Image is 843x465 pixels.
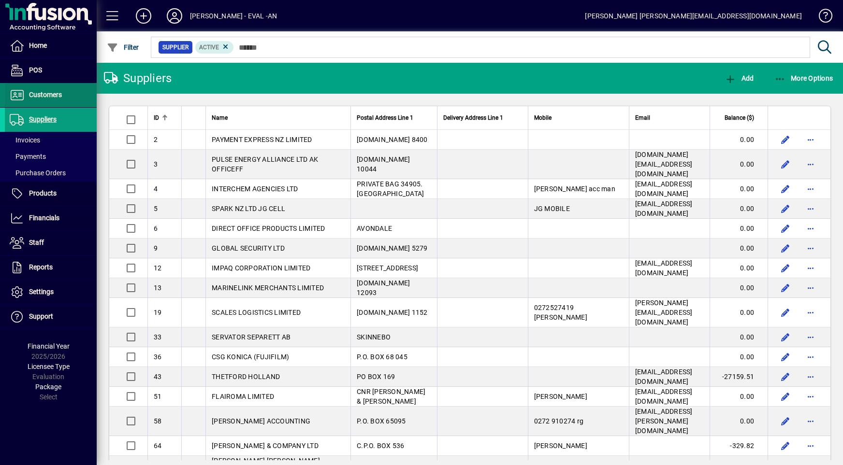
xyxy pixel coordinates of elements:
[29,312,53,320] span: Support
[803,349,818,365] button: More options
[635,368,693,385] span: [EMAIL_ADDRESS][DOMAIN_NAME]
[212,393,274,400] span: FLAIROMA LIMITED
[5,231,97,255] a: Staff
[162,42,189,52] span: Supplier
[212,225,325,232] span: DIRECT OFFICE PRODUCTS LIMITED
[778,240,793,256] button: Edit
[710,347,768,367] td: 0.00
[212,284,324,292] span: MARINELINK MERCHANTS LIMITED
[357,373,395,380] span: PO BOX 169
[104,70,172,86] div: Suppliers
[443,113,503,123] span: Delivery Address Line 1
[29,66,42,74] span: POS
[778,413,793,429] button: Edit
[26,56,34,64] img: tab_domain_overview_orange.svg
[357,309,428,316] span: [DOMAIN_NAME] 1152
[29,91,62,99] span: Customers
[5,83,97,107] a: Customers
[10,169,66,177] span: Purchase Orders
[803,132,818,147] button: More options
[154,333,162,341] span: 33
[585,8,802,24] div: [PERSON_NAME] [PERSON_NAME][EMAIL_ADDRESS][DOMAIN_NAME]
[29,189,57,197] span: Products
[5,255,97,280] a: Reports
[154,113,159,123] span: ID
[534,442,587,450] span: [PERSON_NAME]
[212,309,301,316] span: SCALES LOGISTICS LIMITED
[534,417,584,425] span: 0272 910274 rg
[710,130,768,150] td: 0.00
[534,113,552,123] span: Mobile
[154,205,158,212] span: 5
[357,388,425,405] span: CNR [PERSON_NAME] & [PERSON_NAME]
[154,264,162,272] span: 12
[5,58,97,83] a: POS
[710,367,768,387] td: -27159.51
[5,34,97,58] a: Home
[27,15,47,23] div: v 4.0.25
[357,136,428,143] span: [DOMAIN_NAME] 8400
[635,299,693,326] span: [PERSON_NAME][EMAIL_ADDRESS][DOMAIN_NAME]
[534,113,623,123] div: Mobile
[710,436,768,456] td: -329.82
[35,383,61,391] span: Package
[778,349,793,365] button: Edit
[803,221,818,236] button: More options
[774,74,833,82] span: More Options
[710,258,768,278] td: 0.00
[357,155,410,173] span: [DOMAIN_NAME] 10044
[635,180,693,197] span: [EMAIL_ADDRESS][DOMAIN_NAME]
[778,181,793,197] button: Edit
[212,244,285,252] span: GLOBAL SECURITY LTD
[778,280,793,296] button: Edit
[710,327,768,347] td: 0.00
[357,353,407,361] span: P.O. BOX 68 045
[710,239,768,258] td: 0.00
[25,25,106,33] div: Domain: [DOMAIN_NAME]
[5,182,97,206] a: Products
[357,225,392,232] span: AVONDALE
[725,74,754,82] span: Add
[803,181,818,197] button: More options
[154,225,158,232] span: 6
[772,70,836,87] button: More Options
[29,263,53,271] span: Reports
[212,113,228,123] span: Name
[725,113,754,123] span: Balance ($)
[190,8,277,24] div: [PERSON_NAME] - EVAL -AN
[212,136,312,143] span: PAYMENT EXPRESS NZ LIMITED
[710,179,768,199] td: 0.00
[15,15,23,23] img: logo_orange.svg
[803,438,818,453] button: More options
[5,206,97,230] a: Financials
[5,165,97,181] a: Purchase Orders
[778,438,793,453] button: Edit
[778,156,793,172] button: Edit
[635,113,704,123] div: Email
[357,333,391,341] span: SKINNEBO
[29,115,57,123] span: Suppliers
[29,239,44,246] span: Staff
[357,264,418,272] span: [STREET_ADDRESS]
[803,280,818,296] button: More options
[212,185,298,193] span: INTERCHEM AGENCIES LTD
[635,151,693,178] span: [DOMAIN_NAME][EMAIL_ADDRESS][DOMAIN_NAME]
[212,417,310,425] span: [PERSON_NAME] ACCOUNTING
[154,185,158,193] span: 4
[803,413,818,429] button: More options
[96,56,104,64] img: tab_keywords_by_traffic_grey.svg
[5,305,97,329] a: Support
[28,363,70,370] span: Licensee Type
[710,219,768,239] td: 0.00
[778,201,793,216] button: Edit
[357,279,410,296] span: [DOMAIN_NAME] 12093
[635,200,693,217] span: [EMAIL_ADDRESS][DOMAIN_NAME]
[195,41,234,54] mat-chip: Activation Status: Active
[635,259,693,277] span: [EMAIL_ADDRESS][DOMAIN_NAME]
[710,387,768,407] td: 0.00
[710,199,768,219] td: 0.00
[10,153,46,160] span: Payments
[716,113,763,123] div: Balance ($)
[812,2,831,33] a: Knowledge Base
[534,205,570,212] span: JG MOBILE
